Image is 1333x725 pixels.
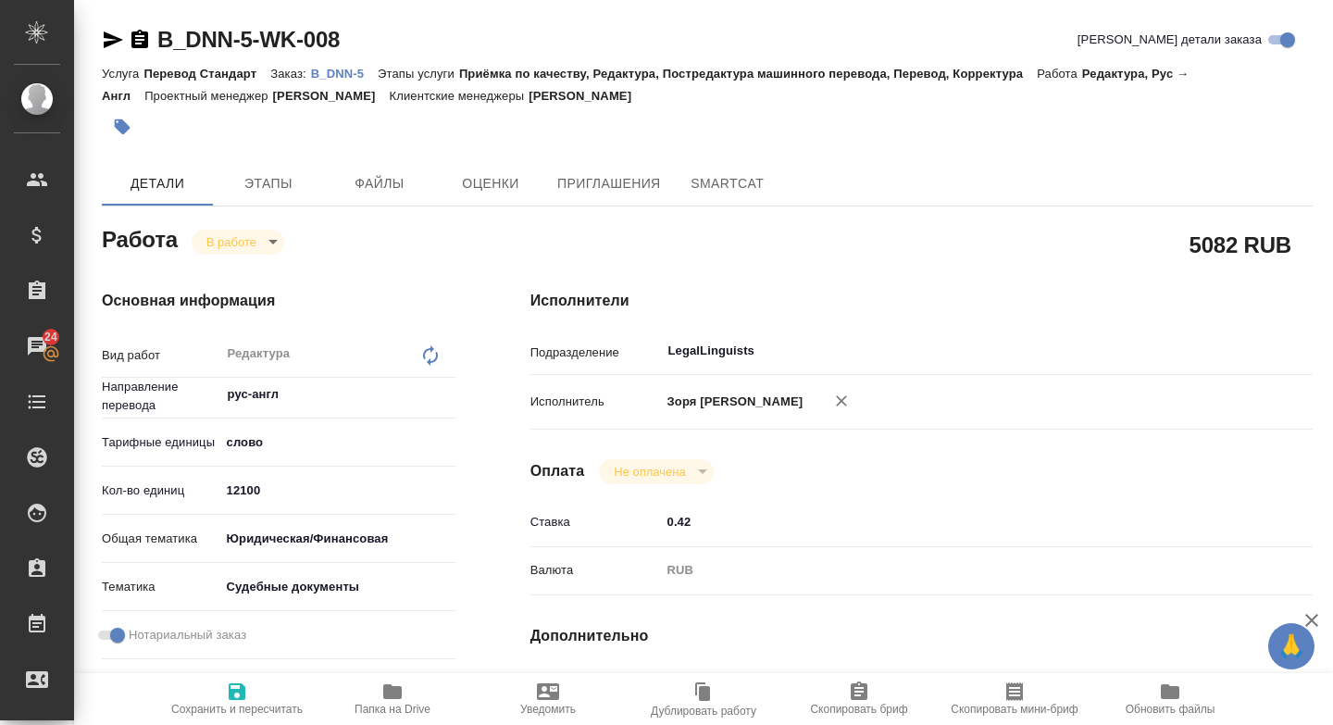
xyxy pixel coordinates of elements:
[315,673,470,725] button: Папка на Drive
[311,65,378,81] a: B_DNN-5
[557,172,661,195] span: Приглашения
[102,433,220,452] p: Тарифные единицы
[781,673,937,725] button: Скопировать бриф
[102,106,143,147] button: Добавить тэг
[378,67,459,81] p: Этапы услуги
[661,508,1248,535] input: ✎ Введи что-нибудь
[1276,627,1307,666] span: 🙏
[599,459,713,484] div: В работе
[159,673,315,725] button: Сохранить и пересчитать
[530,344,661,362] p: Подразделение
[355,703,430,716] span: Папка на Drive
[683,172,772,195] span: SmartCat
[335,172,424,195] span: Файлы
[459,67,1037,81] p: Приёмка по качеству, Редактура, Постредактура машинного перевода, Перевод, Корректура
[530,290,1313,312] h4: Исполнители
[311,67,378,81] p: B_DNN-5
[529,89,645,103] p: [PERSON_NAME]
[608,464,691,480] button: Не оплачена
[1190,229,1291,260] h2: 5082 RUB
[661,555,1248,586] div: RUB
[102,29,124,51] button: Скопировать ссылку для ЯМессенджера
[661,393,804,411] p: Зоря [PERSON_NAME]
[144,89,272,103] p: Проектный менеджер
[129,29,151,51] button: Скопировать ссылку
[220,427,456,458] div: слово
[1238,349,1241,353] button: Open
[470,673,626,725] button: Уведомить
[951,703,1078,716] span: Скопировать мини-бриф
[446,172,535,195] span: Оценки
[530,460,585,482] h4: Оплата
[651,705,756,718] span: Дублировать работу
[446,393,450,396] button: Open
[129,626,246,644] span: Нотариальный заказ
[224,172,313,195] span: Этапы
[201,234,262,250] button: В работе
[821,381,862,421] button: Удалить исполнителя
[520,703,576,716] span: Уведомить
[5,323,69,369] a: 24
[220,571,456,603] div: Судебные документы
[143,67,270,81] p: Перевод Стандарт
[1268,623,1314,669] button: 🙏
[220,523,456,555] div: Юридическая/Финансовая
[626,673,781,725] button: Дублировать работу
[390,89,529,103] p: Клиентские менеджеры
[102,346,220,365] p: Вид работ
[102,67,143,81] p: Услуга
[192,230,284,255] div: В работе
[220,477,456,504] input: ✎ Введи что-нибудь
[102,578,220,596] p: Тематика
[1037,67,1082,81] p: Работа
[530,393,661,411] p: Исполнитель
[33,328,69,346] span: 24
[810,703,907,716] span: Скопировать бриф
[1126,703,1215,716] span: Обновить файлы
[530,625,1313,647] h4: Дополнительно
[157,27,340,52] a: B_DNN-5-WK-008
[102,221,178,255] h2: Работа
[1092,673,1248,725] button: Обновить файлы
[270,67,310,81] p: Заказ:
[102,481,220,500] p: Кол-во единиц
[1078,31,1262,49] span: [PERSON_NAME] детали заказа
[102,530,220,548] p: Общая тематика
[273,89,390,103] p: [PERSON_NAME]
[171,703,303,716] span: Сохранить и пересчитать
[661,671,1248,698] input: Пустое поле
[937,673,1092,725] button: Скопировать мини-бриф
[102,378,220,415] p: Направление перевода
[113,172,202,195] span: Детали
[530,561,661,580] p: Валюта
[102,290,456,312] h4: Основная информация
[530,513,661,531] p: Ставка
